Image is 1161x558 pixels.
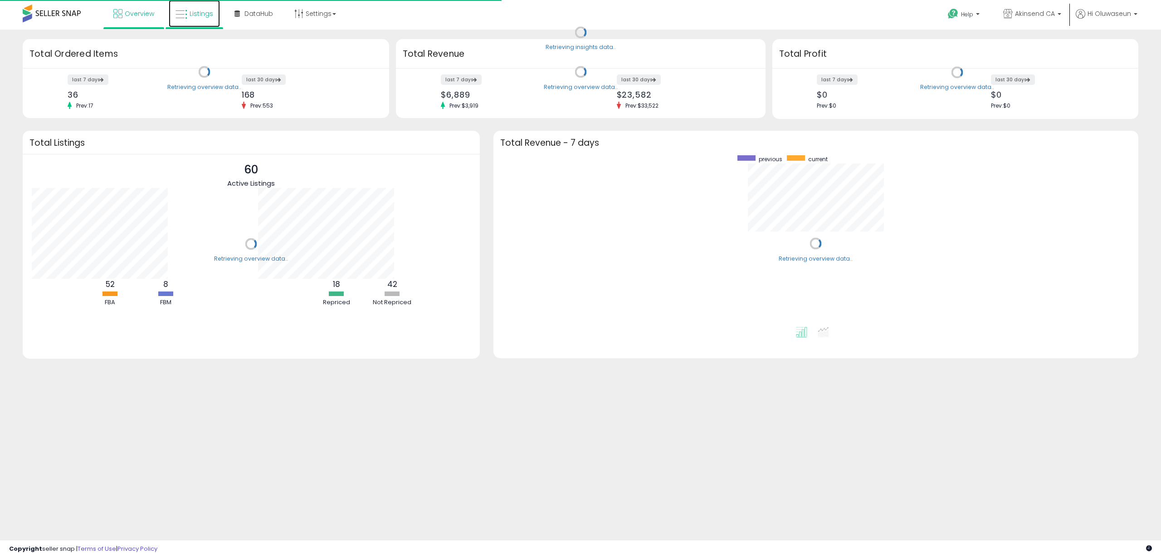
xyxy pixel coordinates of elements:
[779,255,853,263] div: Retrieving overview data..
[1076,9,1137,30] a: Hi Oluwaseun
[214,255,288,263] div: Retrieving overview data..
[244,9,273,18] span: DataHub
[190,9,213,18] span: Listings
[920,84,994,92] div: Retrieving overview data..
[544,83,618,91] div: Retrieving overview data..
[941,1,989,30] a: Help
[961,10,973,18] span: Help
[167,83,241,91] div: Retrieving overview data..
[1015,9,1055,18] span: Akinsend CA
[947,8,959,20] i: Get Help
[125,9,154,18] span: Overview
[1088,9,1131,18] span: Hi Oluwaseun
